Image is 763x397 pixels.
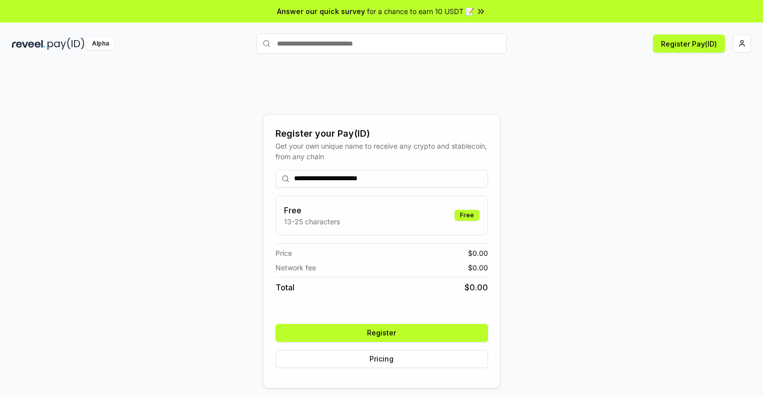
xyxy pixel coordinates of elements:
[468,248,488,258] span: $ 0.00
[275,127,488,141] div: Register your Pay(ID)
[275,350,488,368] button: Pricing
[12,38,45,50] img: reveel_dark
[464,281,488,293] span: $ 0.00
[653,35,725,53] button: Register Pay(ID)
[454,210,479,221] div: Free
[277,6,365,17] span: Answer our quick survey
[47,38,84,50] img: pay_id
[275,141,488,162] div: Get your own unique name to receive any crypto and stablecoin, from any chain
[468,262,488,273] span: $ 0.00
[275,281,294,293] span: Total
[275,262,316,273] span: Network fee
[275,248,292,258] span: Price
[367,6,474,17] span: for a chance to earn 10 USDT 📝
[86,38,114,50] div: Alpha
[284,204,340,216] h3: Free
[284,216,340,227] p: 13-25 characters
[275,324,488,342] button: Register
